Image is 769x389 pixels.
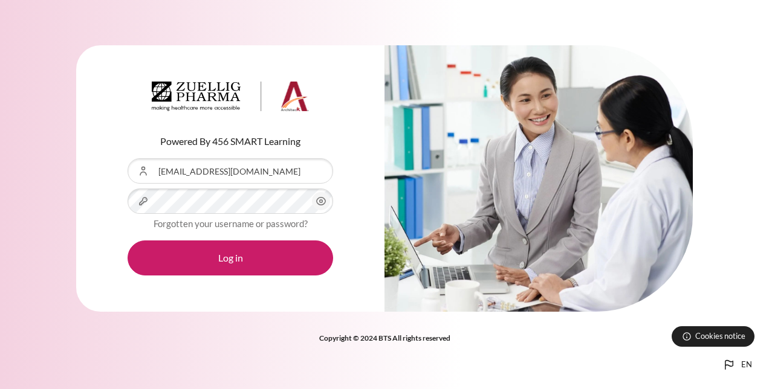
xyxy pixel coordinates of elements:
strong: Copyright © 2024 BTS All rights reserved [319,333,450,342]
p: Powered By 456 SMART Learning [128,134,333,149]
a: Architeck [152,82,309,117]
a: Forgotten your username or password? [154,218,308,229]
input: Username or Email Address [128,158,333,184]
button: Log in [128,240,333,275]
img: Architeck [152,82,309,112]
span: Cookies notice [695,330,745,342]
button: Languages [717,353,757,377]
button: Cookies notice [672,326,754,347]
span: en [741,359,752,371]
